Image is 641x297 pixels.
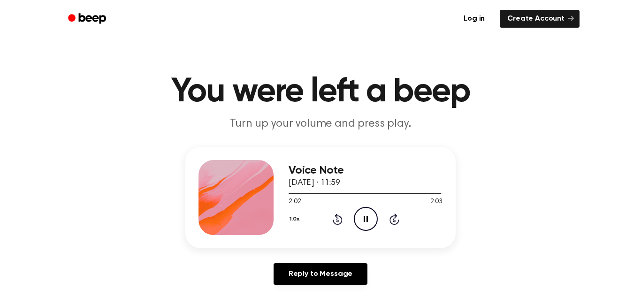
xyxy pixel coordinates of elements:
a: Beep [61,10,114,28]
a: Create Account [500,10,580,28]
span: [DATE] · 11:59 [289,179,340,187]
button: 1.0x [289,211,303,227]
h3: Voice Note [289,164,443,177]
span: 2:03 [430,197,443,207]
span: 2:02 [289,197,301,207]
a: Reply to Message [274,263,367,285]
h1: You were left a beep [80,75,561,109]
p: Turn up your volume and press play. [140,116,501,132]
a: Log in [454,8,494,30]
